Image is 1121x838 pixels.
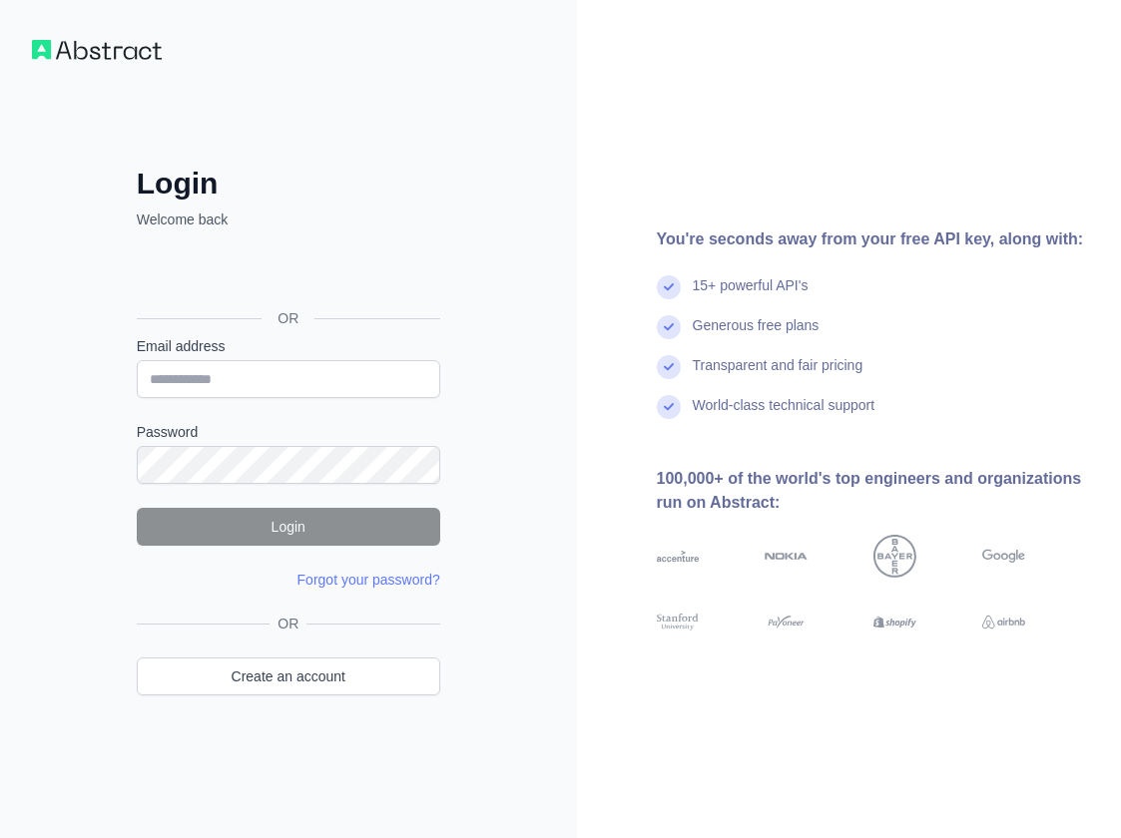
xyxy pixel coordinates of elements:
a: Forgot your password? [297,572,440,588]
button: Login [137,508,440,546]
h2: Login [137,166,440,202]
img: check mark [657,315,681,339]
img: check mark [657,395,681,419]
label: Password [137,422,440,442]
div: Generous free plans [693,315,820,355]
img: accenture [657,535,700,578]
img: nokia [765,535,808,578]
img: stanford university [657,612,700,632]
span: OR [270,614,306,633]
div: Transparent and fair pricing [693,355,863,395]
img: airbnb [982,612,1025,632]
label: Email address [137,336,440,356]
img: shopify [873,612,916,632]
img: bayer [873,535,916,578]
span: OR [262,308,314,328]
img: check mark [657,355,681,379]
img: check mark [657,275,681,299]
img: payoneer [765,612,808,632]
img: Workflow [32,40,162,60]
div: 15+ powerful API's [693,275,809,315]
iframe: Przycisk Zaloguj się przez Google [127,251,446,295]
img: google [982,535,1025,578]
p: Welcome back [137,209,440,229]
a: Create an account [137,657,440,695]
div: World-class technical support [693,395,875,435]
div: You're seconds away from your free API key, along with: [657,227,1090,251]
div: 100,000+ of the world's top engineers and organizations run on Abstract: [657,467,1090,515]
